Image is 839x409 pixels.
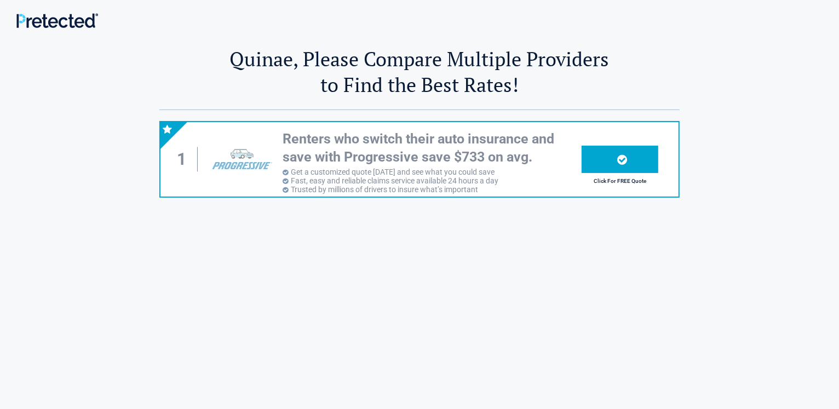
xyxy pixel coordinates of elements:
[171,147,198,172] div: 1
[582,178,658,184] h2: Click For FREE Quote
[207,142,277,176] img: progressive's logo
[159,46,680,97] h2: Quinae, Please Compare Multiple Providers to Find the Best Rates!
[283,130,582,166] h3: Renters who switch their auto insurance and save with Progressive save $733 on avg.
[283,176,582,185] li: Fast, easy and reliable claims service available 24 hours a day
[283,185,582,194] li: Trusted by millions of drivers to insure what’s important
[16,13,98,28] img: Main Logo
[283,168,582,176] li: Get a customized quote [DATE] and see what you could save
